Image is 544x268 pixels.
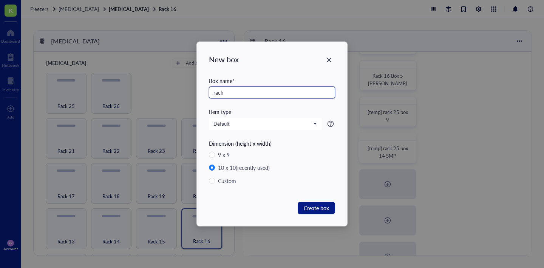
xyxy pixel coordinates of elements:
[209,77,335,85] div: Box name
[209,54,239,65] div: New box
[298,202,335,214] button: Create box
[209,86,335,99] input: e.g. DNA protein
[218,177,236,185] div: Custom
[213,120,316,127] span: Default
[323,55,335,65] span: Close
[218,163,270,172] div: 10 x 10 (recently used)
[218,151,230,159] div: 9 x 9
[323,54,335,66] button: Close
[304,204,329,212] span: Create box
[209,108,335,116] div: Item type
[209,139,335,148] div: Dimension (height x width)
